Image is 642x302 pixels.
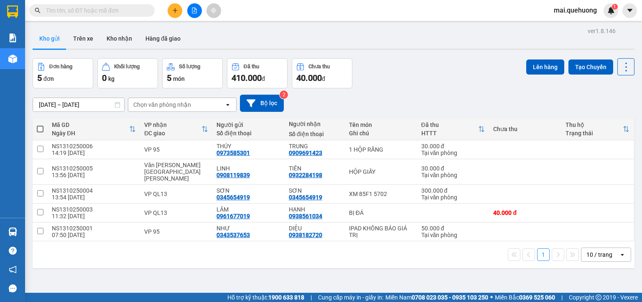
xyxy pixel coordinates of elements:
span: Hỗ trợ kỹ thuật: [227,293,304,302]
div: Số điện thoại [289,131,341,137]
div: Tại văn phòng [421,232,485,238]
button: Bộ lọc [240,95,284,112]
span: Miền Nam [385,293,488,302]
span: ⚪️ [490,296,493,299]
div: 14:19 [DATE] [52,150,136,156]
span: 410.000 [232,73,262,83]
sup: 1 [612,4,618,10]
th: Toggle SortBy [417,118,489,140]
button: Tạo Chuyến [568,59,613,75]
img: logo-vxr [7,5,18,18]
div: ver 1.8.146 [588,26,616,36]
div: Đã thu [244,64,259,70]
div: 0343537653 [217,232,250,238]
div: 0932284198 [289,172,322,178]
div: Tại văn phòng [421,194,485,201]
div: Khối lượng [114,64,140,70]
div: Người nhận [289,121,341,127]
span: 5 [167,73,171,83]
div: LINH [217,165,280,172]
div: HẠNH [289,206,341,213]
input: Select a date range. [33,98,124,111]
div: XM 85F1 5702 [349,191,413,197]
span: 0 [102,73,107,83]
div: SƠN [289,187,341,194]
button: Khối lượng0kg [97,58,158,88]
button: Số lượng5món [162,58,223,88]
div: HỘP GIẤY [349,168,413,175]
img: icon-new-feature [607,7,615,14]
button: Đơn hàng5đơn [33,58,93,88]
div: Văn [PERSON_NAME][GEOGRAPHIC_DATA][PERSON_NAME] [144,162,208,182]
span: đ [262,75,265,82]
button: Kho nhận [100,28,139,49]
div: SƠN [217,187,280,194]
div: NHƯ [217,225,280,232]
button: plus [168,3,182,18]
span: message [9,284,17,292]
span: mai.quehuong [547,5,604,15]
sup: 2 [280,90,288,99]
span: copyright [596,294,601,300]
strong: 1900 633 818 [268,294,304,301]
div: Số lượng [179,64,200,70]
button: Hàng đã giao [139,28,187,49]
button: aim [206,3,221,18]
div: ĐC giao [144,130,201,137]
div: NS1310250003 [52,206,136,213]
input: Tìm tên, số ĐT hoặc mã đơn [46,6,145,15]
div: 40.000 đ [493,209,557,216]
strong: 0369 525 060 [519,294,555,301]
div: 1 HỘP RĂNG [349,146,413,153]
span: đơn [43,75,54,82]
div: 0961677019 [217,213,250,219]
img: warehouse-icon [8,227,17,236]
span: món [173,75,185,82]
span: search [35,8,41,13]
div: Tên món [349,121,413,128]
div: NS1310250006 [52,143,136,150]
button: caret-down [622,3,637,18]
div: Tại văn phòng [421,172,485,178]
button: 1 [537,248,550,261]
div: VP 95 [144,146,208,153]
span: | [561,293,563,302]
div: 0973585301 [217,150,250,156]
div: Đơn hàng [49,64,72,70]
span: plus [172,8,178,13]
th: Toggle SortBy [48,118,140,140]
div: DIỆU [289,225,341,232]
div: 0938182720 [289,232,322,238]
th: Toggle SortBy [140,118,212,140]
button: file-add [187,3,202,18]
div: Đã thu [421,121,479,128]
strong: 0708 023 035 - 0935 103 250 [412,294,488,301]
div: 0345654919 [289,194,322,201]
div: 07:50 [DATE] [52,232,136,238]
th: Toggle SortBy [561,118,634,140]
button: Kho gửi [33,28,66,49]
div: Người gửi [217,121,280,128]
button: Đã thu410.000đ [227,58,288,88]
span: Miền Bắc [495,293,555,302]
div: 300.000 đ [421,187,485,194]
div: NS1310250001 [52,225,136,232]
svg: open [619,251,626,258]
span: 5 [37,73,42,83]
span: đ [322,75,325,82]
div: Ngày ĐH [52,130,129,137]
div: Chọn văn phòng nhận [133,101,191,109]
span: 1 [613,4,616,10]
button: Chưa thu40.000đ [292,58,352,88]
span: notification [9,266,17,274]
div: 50.000 đ [421,225,485,232]
span: 40.000 [296,73,322,83]
div: 30.000 đ [421,143,485,150]
div: VP nhận [144,121,201,128]
div: HTTT [421,130,479,137]
div: TIÊN [289,165,341,172]
div: 10 / trang [586,250,612,259]
img: solution-icon [8,34,17,42]
div: NS1310250004 [52,187,136,194]
div: Thu hộ [566,121,623,128]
